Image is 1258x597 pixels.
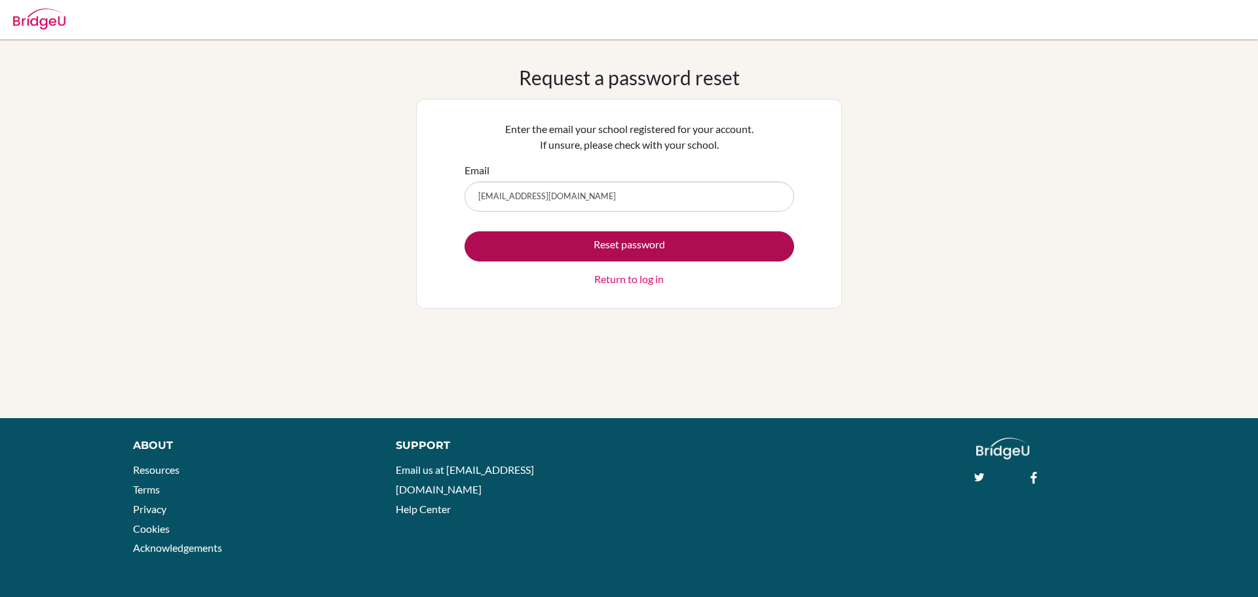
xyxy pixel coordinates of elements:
h1: Request a password reset [519,66,740,89]
img: Bridge-U [13,9,66,29]
a: Help Center [396,503,451,515]
div: Support [396,438,614,453]
img: logo_white@2x-f4f0deed5e89b7ecb1c2cc34c3e3d731f90f0f143d5ea2071677605dd97b5244.png [976,438,1029,459]
a: Cookies [133,522,170,535]
a: Terms [133,483,160,495]
div: About [133,438,366,453]
a: Email us at [EMAIL_ADDRESS][DOMAIN_NAME] [396,463,534,495]
a: Resources [133,463,180,476]
a: Acknowledgements [133,541,222,554]
a: Privacy [133,503,166,515]
p: Enter the email your school registered for your account. If unsure, please check with your school. [465,121,794,153]
a: Return to log in [594,271,664,287]
button: Reset password [465,231,794,261]
label: Email [465,163,489,178]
